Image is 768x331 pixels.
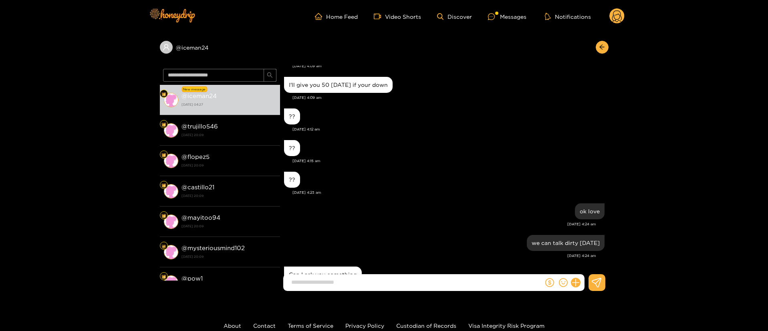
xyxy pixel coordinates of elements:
[284,267,362,283] div: Aug. 21, 4:27 am
[161,92,166,96] img: Fan Level
[161,152,166,157] img: Fan Level
[575,203,605,219] div: Aug. 21, 4:24 am
[396,323,456,329] a: Custodian of Records
[527,235,605,251] div: Aug. 21, 4:24 am
[253,323,276,329] a: Contact
[181,153,210,160] strong: @ flopez5
[315,13,326,20] span: home
[292,126,605,132] div: [DATE] 4:12 am
[289,145,295,151] div: ??
[163,44,170,51] span: user
[181,123,218,130] strong: @ trujillo546
[284,172,300,188] div: Aug. 21, 4:23 am
[292,158,605,164] div: [DATE] 4:15 am
[289,271,357,278] div: Can I ask you something
[545,278,554,287] span: dollar
[374,13,385,20] span: video-camera
[292,190,605,195] div: [DATE] 4:23 am
[289,177,295,183] div: ??
[292,63,605,69] div: [DATE] 4:09 am
[161,122,166,127] img: Fan Level
[181,92,217,99] strong: @ iceman24
[292,95,605,100] div: [DATE] 4:09 am
[315,13,358,20] a: Home Feed
[161,274,166,279] img: Fan Level
[596,41,609,54] button: arrow-left
[164,215,178,229] img: conversation
[288,323,333,329] a: Terms of Service
[284,253,596,259] div: [DATE] 4:24 am
[181,162,276,169] strong: [DATE] 20:09
[164,154,178,168] img: conversation
[181,131,276,138] strong: [DATE] 20:09
[468,323,544,329] a: Visa Integrity Risk Program
[181,245,245,251] strong: @ mysteriousmind102
[267,72,273,79] span: search
[544,277,556,289] button: dollar
[164,93,178,107] img: conversation
[284,221,596,227] div: [DATE] 4:24 am
[542,12,593,20] button: Notifications
[532,240,600,246] div: we can talk dirty [DATE]
[374,13,421,20] a: Video Shorts
[161,244,166,249] img: Fan Level
[181,184,214,191] strong: @ castillo21
[164,245,178,259] img: conversation
[181,253,276,260] strong: [DATE] 20:09
[284,108,300,124] div: Aug. 21, 4:12 am
[182,86,207,92] div: New message
[181,101,276,108] strong: [DATE] 04:27
[181,192,276,199] strong: [DATE] 20:09
[181,275,203,282] strong: @ pow1
[599,44,605,51] span: arrow-left
[345,323,384,329] a: Privacy Policy
[284,77,393,93] div: Aug. 21, 4:09 am
[580,208,600,215] div: ok love
[488,12,526,21] div: Messages
[181,223,276,230] strong: [DATE] 20:09
[437,13,472,20] a: Discover
[161,183,166,188] img: Fan Level
[164,184,178,199] img: conversation
[160,41,280,54] div: @iceman24
[164,275,178,290] img: conversation
[164,123,178,138] img: conversation
[289,113,295,120] div: ??
[224,323,241,329] a: About
[284,140,300,156] div: Aug. 21, 4:15 am
[559,278,568,287] span: smile
[181,214,220,221] strong: @ mayitoo94
[161,213,166,218] img: Fan Level
[289,82,388,88] div: I'll give you 50 [DATE] if your down
[264,69,276,82] button: search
